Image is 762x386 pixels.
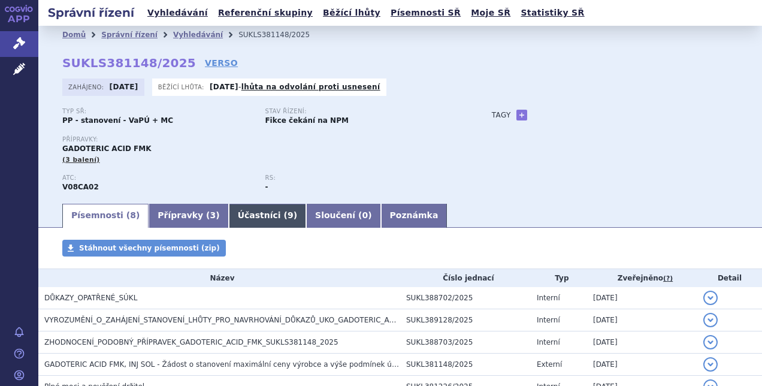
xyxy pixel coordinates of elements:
[101,31,158,39] a: Správní řízení
[229,204,306,228] a: Účastníci (9)
[38,4,144,21] h2: Správní řízení
[62,156,100,164] span: (3 balení)
[400,269,531,287] th: Číslo jednací
[587,331,697,354] td: [DATE]
[62,116,173,125] strong: PP - stanovení - VaPÚ + MC
[265,108,455,115] p: Stav řízení:
[44,316,497,324] span: VYROZUMĚNÍ_O_ZAHÁJENÍ_STANOVENÍ_LHŮTY_PRO_NAVRHOVÁNÍ_DŮKAZŮ_UKO_GADOTERIC_ACID_FMK_SUKLS381148_2025
[149,204,228,228] a: Přípravky (3)
[265,116,348,125] strong: Fikce čekání na NPM
[38,269,400,287] th: Název
[62,204,149,228] a: Písemnosti (8)
[306,204,380,228] a: Sloučení (0)
[62,174,253,182] p: ATC:
[68,82,106,92] span: Zahájeno:
[265,183,268,191] strong: -
[400,331,531,354] td: SUKL388703/2025
[205,57,238,69] a: VERSO
[44,360,440,369] span: GADOTERIC ACID FMK, INJ SOL - Žádost o stanovení maximální ceny výrobce a výše podmínek úhrady LP...
[703,357,718,372] button: detail
[62,183,99,191] strong: KYSELINA GADOTEROVÁ
[241,83,380,91] a: lhůta na odvolání proti usnesení
[62,240,226,257] a: Stáhnout všechny písemnosti (zip)
[587,354,697,376] td: [DATE]
[210,83,238,91] strong: [DATE]
[531,269,587,287] th: Typ
[516,110,527,120] a: +
[238,26,325,44] li: SUKLS381148/2025
[158,82,207,92] span: Běžící lhůta:
[381,204,447,228] a: Poznámka
[467,5,514,21] a: Moje SŘ
[44,338,338,346] span: ZHODNOCENÍ_PODOBNÝ_PŘÍPRAVEK_GADOTERIC_ACID_FMK_SUKLS381148_2025
[288,210,294,220] span: 9
[110,83,138,91] strong: [DATE]
[587,269,697,287] th: Zveřejněno
[537,338,560,346] span: Interní
[62,31,86,39] a: Domů
[319,5,384,21] a: Běžící lhůty
[703,313,718,327] button: detail
[173,31,223,39] a: Vyhledávání
[62,56,196,70] strong: SUKLS381148/2025
[400,354,531,376] td: SUKL381148/2025
[210,210,216,220] span: 3
[587,287,697,309] td: [DATE]
[400,309,531,331] td: SUKL389128/2025
[703,291,718,305] button: detail
[492,108,511,122] h3: Tagy
[537,294,560,302] span: Interní
[144,5,211,21] a: Vyhledávání
[387,5,464,21] a: Písemnosti SŘ
[130,210,136,220] span: 8
[62,144,152,153] span: GADOTERIC ACID FMK
[663,275,673,283] abbr: (?)
[587,309,697,331] td: [DATE]
[62,108,253,115] p: Typ SŘ:
[62,136,468,143] p: Přípravky:
[265,174,455,182] p: RS:
[400,287,531,309] td: SUKL388702/2025
[362,210,368,220] span: 0
[210,82,380,92] p: -
[214,5,316,21] a: Referenční skupiny
[537,360,562,369] span: Externí
[79,244,220,252] span: Stáhnout všechny písemnosti (zip)
[537,316,560,324] span: Interní
[517,5,588,21] a: Statistiky SŘ
[703,335,718,349] button: detail
[697,269,762,287] th: Detail
[44,294,137,302] span: DŮKAZY_OPATŘENÉ_SÚKL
